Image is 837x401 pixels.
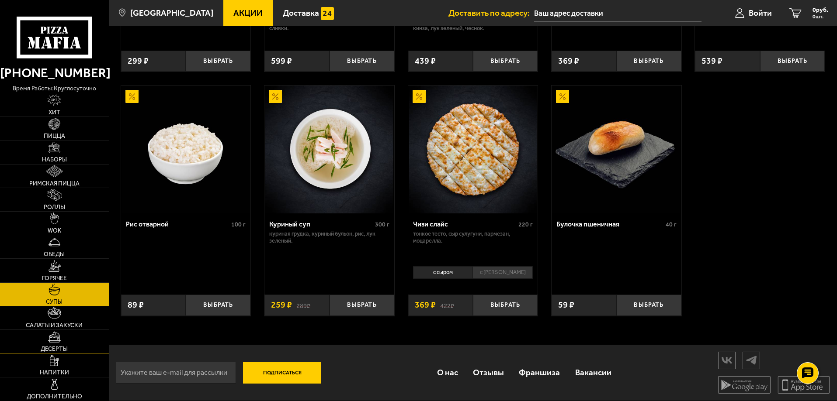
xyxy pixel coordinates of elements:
[743,353,760,368] img: tg
[666,221,677,228] span: 40 г
[116,362,236,384] input: Укажите ваш e-mail для рассылки
[616,51,681,72] button: Выбрать
[44,251,65,257] span: Обеды
[231,221,246,228] span: 100 г
[271,57,292,65] span: 599 ₽
[122,86,250,213] img: Рис отварной
[26,322,83,329] span: Салаты и закуски
[616,295,681,316] button: Выбрать
[408,263,538,288] div: 0
[760,51,825,72] button: Выбрать
[44,133,65,139] span: Пицца
[375,221,389,228] span: 300 г
[29,181,80,187] span: Римская пицца
[413,230,533,244] p: тонкое тесто, сыр сулугуни, пармезан, моцарелла.
[321,7,334,20] img: 15daf4d41897b9f0e9f617042186c801.svg
[465,358,511,387] a: Отзывы
[702,57,722,65] span: 539 ₽
[534,5,702,21] input: Ваш адрес доставки
[330,295,394,316] button: Выбрать
[556,220,663,228] div: Булочка пшеничная
[233,9,263,17] span: Акции
[46,299,63,305] span: Супы
[269,230,389,244] p: куриная грудка, куриный бульон, рис, лук зеленый.
[415,57,436,65] span: 439 ₽
[719,353,735,368] img: vk
[552,86,681,213] a: АкционныйБулочка пшеничная
[125,90,139,103] img: Акционный
[269,220,373,228] div: Куриный суп
[409,86,537,213] img: Чизи слайс
[264,86,394,213] a: АкционныйКуриный суп
[243,362,322,384] button: Подписаться
[440,301,454,309] s: 422 ₽
[813,7,828,13] span: 0 руб.
[48,228,61,234] span: WOK
[271,301,292,309] span: 259 ₽
[415,301,436,309] span: 369 ₽
[186,51,250,72] button: Выбрать
[473,51,538,72] button: Выбрать
[558,301,574,309] span: 59 ₽
[448,9,534,17] span: Доставить по адресу:
[49,110,60,116] span: Хит
[186,295,250,316] button: Выбрать
[41,346,68,352] span: Десерты
[121,86,251,213] a: АкционныйРис отварной
[130,9,213,17] span: [GEOGRAPHIC_DATA]
[413,220,517,228] div: Чизи слайс
[408,86,538,213] a: АкционныйЧизи слайс
[813,14,828,19] span: 0 шт.
[265,86,393,213] img: Куриный суп
[128,301,144,309] span: 89 ₽
[556,90,569,103] img: Акционный
[128,57,149,65] span: 299 ₽
[413,266,473,278] li: с сыром
[330,51,394,72] button: Выбрать
[749,9,772,17] span: Войти
[473,295,538,316] button: Выбрать
[42,157,67,163] span: Наборы
[283,9,319,17] span: Доставка
[42,275,67,281] span: Горячее
[511,358,567,387] a: Франшиза
[518,221,533,228] span: 220 г
[558,57,579,65] span: 369 ₽
[472,266,533,278] li: с [PERSON_NAME]
[429,358,465,387] a: О нас
[413,90,426,103] img: Акционный
[126,220,229,228] div: Рис отварной
[40,370,69,376] span: Напитки
[27,394,82,400] span: Дополнительно
[552,86,680,213] img: Булочка пшеничная
[296,301,310,309] s: 289 ₽
[44,204,65,210] span: Роллы
[269,90,282,103] img: Акционный
[568,358,619,387] a: Вакансии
